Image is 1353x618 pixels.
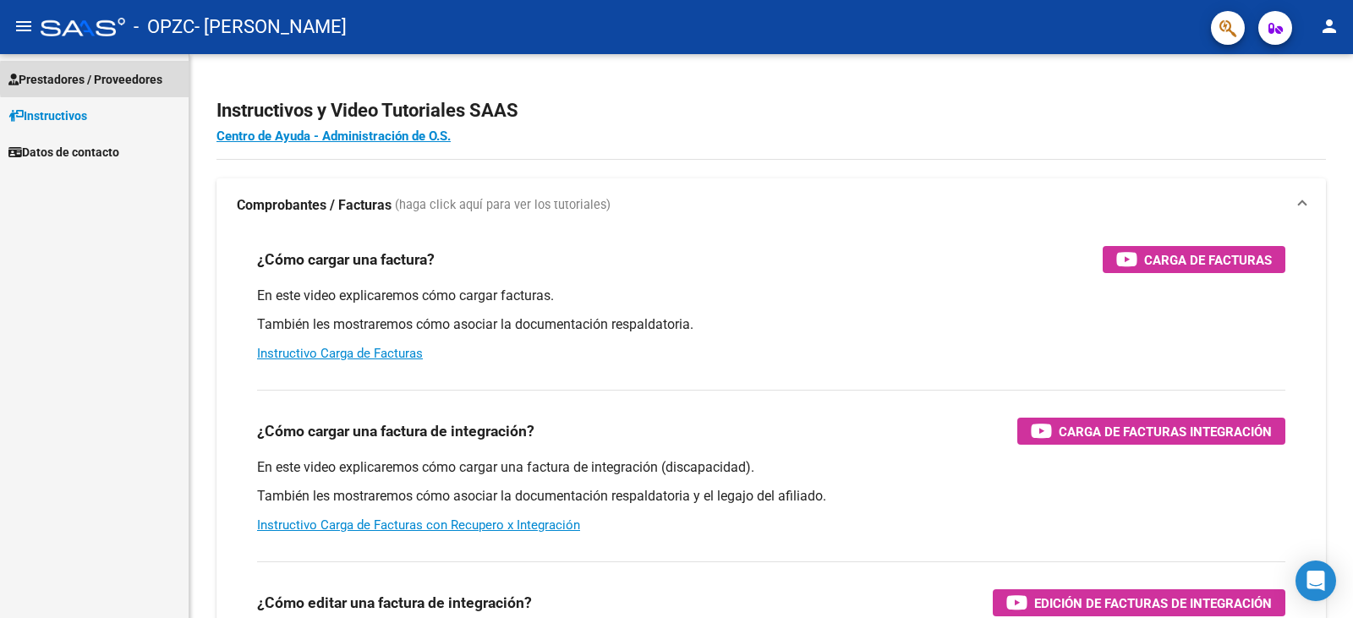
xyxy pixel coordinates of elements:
[993,589,1285,616] button: Edición de Facturas de integración
[257,287,1285,305] p: En este video explicaremos cómo cargar facturas.
[8,70,162,89] span: Prestadores / Proveedores
[257,517,580,533] a: Instructivo Carga de Facturas con Recupero x Integración
[257,487,1285,506] p: También les mostraremos cómo asociar la documentación respaldatoria y el legajo del afiliado.
[1059,421,1272,442] span: Carga de Facturas Integración
[1295,561,1336,601] div: Open Intercom Messenger
[216,95,1326,127] h2: Instructivos y Video Tutoriales SAAS
[1034,593,1272,614] span: Edición de Facturas de integración
[1017,418,1285,445] button: Carga de Facturas Integración
[216,129,451,144] a: Centro de Ayuda - Administración de O.S.
[257,248,435,271] h3: ¿Cómo cargar una factura?
[395,196,611,215] span: (haga click aquí para ver los tutoriales)
[1103,246,1285,273] button: Carga de Facturas
[216,178,1326,232] mat-expansion-panel-header: Comprobantes / Facturas (haga click aquí para ver los tutoriales)
[14,16,34,36] mat-icon: menu
[1144,249,1272,271] span: Carga de Facturas
[257,315,1285,334] p: También les mostraremos cómo asociar la documentación respaldatoria.
[257,591,532,615] h3: ¿Cómo editar una factura de integración?
[194,8,347,46] span: - [PERSON_NAME]
[1319,16,1339,36] mat-icon: person
[257,458,1285,477] p: En este video explicaremos cómo cargar una factura de integración (discapacidad).
[237,196,392,215] strong: Comprobantes / Facturas
[8,107,87,125] span: Instructivos
[134,8,194,46] span: - OPZC
[257,346,423,361] a: Instructivo Carga de Facturas
[8,143,119,161] span: Datos de contacto
[257,419,534,443] h3: ¿Cómo cargar una factura de integración?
